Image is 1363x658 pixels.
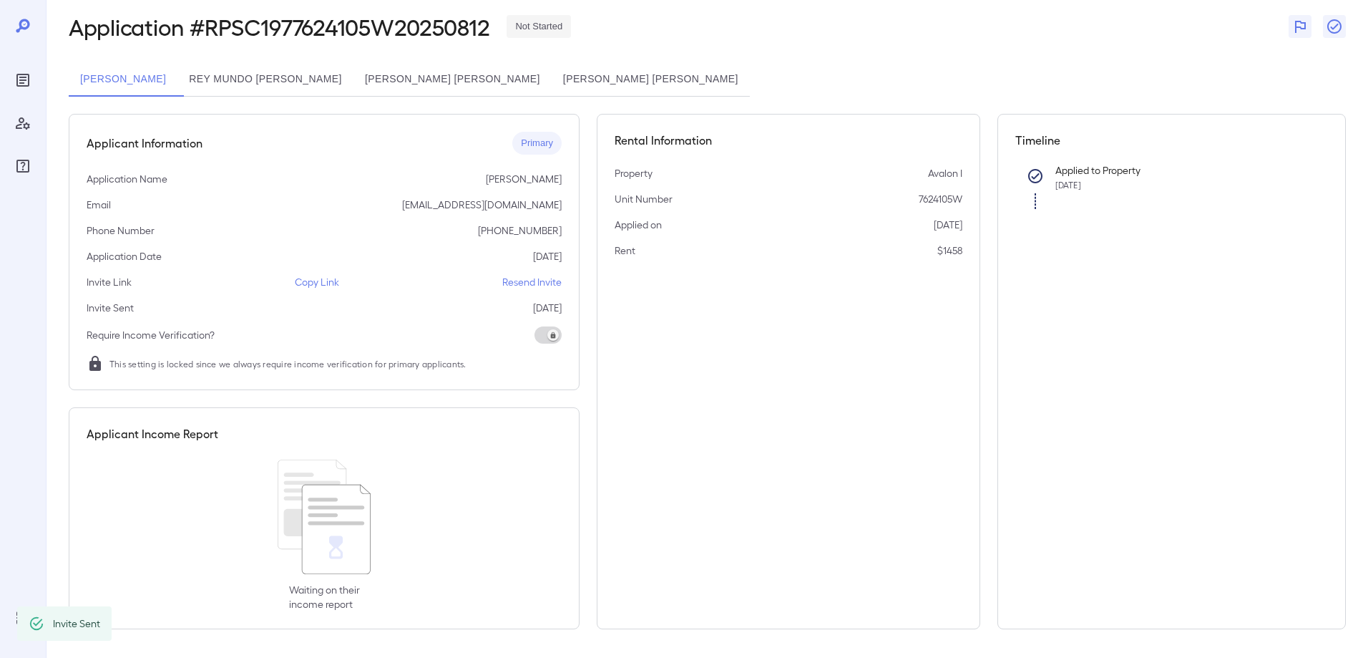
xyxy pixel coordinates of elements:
[1323,15,1346,38] button: Close Report
[1015,132,1329,149] h5: Timeline
[69,62,177,97] button: [PERSON_NAME]
[289,583,360,611] p: Waiting on their income report
[919,192,962,206] p: 7624105W
[478,223,562,238] p: [PHONE_NUMBER]
[615,243,635,258] p: Rent
[109,357,466,371] span: This setting is locked since we always require income verification for primary applicants.
[1055,180,1081,190] span: [DATE]
[615,166,653,180] p: Property
[295,275,339,289] p: Copy Link
[615,218,662,232] p: Applied on
[11,606,34,629] div: Log Out
[934,218,962,232] p: [DATE]
[507,20,571,34] span: Not Started
[615,192,673,206] p: Unit Number
[87,249,162,263] p: Application Date
[402,198,562,212] p: [EMAIL_ADDRESS][DOMAIN_NAME]
[533,249,562,263] p: [DATE]
[486,172,562,186] p: [PERSON_NAME]
[502,275,562,289] p: Resend Invite
[87,425,218,442] h5: Applicant Income Report
[87,198,111,212] p: Email
[11,69,34,92] div: Reports
[11,155,34,178] div: FAQ
[177,62,353,97] button: Rey Mundo [PERSON_NAME]
[87,135,202,152] h5: Applicant Information
[1055,163,1306,178] p: Applied to Property
[87,275,132,289] p: Invite Link
[87,301,134,315] p: Invite Sent
[69,14,489,39] h2: Application # RPSC1977624105W20250812
[533,301,562,315] p: [DATE]
[512,137,562,150] span: Primary
[87,223,155,238] p: Phone Number
[87,172,167,186] p: Application Name
[1289,15,1311,38] button: Flag Report
[928,166,962,180] p: Avalon I
[615,132,962,149] h5: Rental Information
[87,328,215,342] p: Require Income Verification?
[552,62,750,97] button: [PERSON_NAME] [PERSON_NAME]
[353,62,552,97] button: [PERSON_NAME] [PERSON_NAME]
[53,611,100,637] div: Invite Sent
[11,112,34,135] div: Manage Users
[937,243,962,258] p: $1458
